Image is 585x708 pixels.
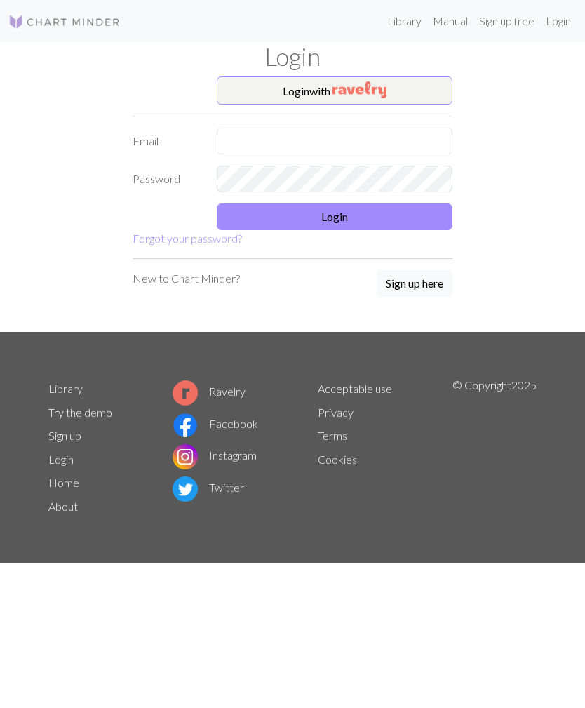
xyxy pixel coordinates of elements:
button: Login [217,203,452,230]
a: Sign up [48,429,81,442]
p: New to Chart Minder? [133,270,240,287]
a: Login [540,7,577,35]
a: Login [48,453,74,466]
img: Facebook logo [173,413,198,438]
a: Acceptable use [318,382,392,395]
img: Instagram logo [173,444,198,469]
a: Library [48,382,83,395]
a: Library [382,7,427,35]
a: Sign up free [473,7,540,35]
a: Ravelry [173,385,246,398]
a: Facebook [173,417,258,430]
a: Forgot your password? [133,232,242,245]
button: Loginwith [217,76,452,105]
a: Sign up here [377,270,452,298]
a: Twitter [173,481,244,494]
button: Sign up here [377,270,452,297]
label: Email [124,128,208,154]
a: Privacy [318,406,354,419]
a: Home [48,476,79,489]
img: Logo [8,13,121,30]
a: Terms [318,429,347,442]
img: Ravelry logo [173,380,198,406]
a: About [48,500,78,513]
a: Manual [427,7,473,35]
a: Instagram [173,448,257,462]
img: Ravelry [332,81,386,98]
p: © Copyright 2025 [452,377,537,519]
a: Cookies [318,453,357,466]
label: Password [124,166,208,192]
a: Try the demo [48,406,112,419]
h1: Login [40,42,545,71]
img: Twitter logo [173,476,198,502]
